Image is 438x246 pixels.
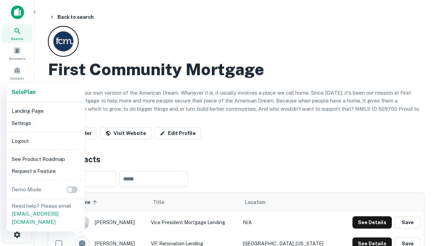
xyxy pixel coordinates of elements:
li: Landing Page [9,105,82,117]
p: Demo Mode [9,186,44,194]
p: Need help? Please email [12,202,79,226]
li: Settings [9,117,82,129]
a: SoloPlan [12,88,36,96]
li: Request a Feature [9,165,82,177]
iframe: Chat Widget [404,169,438,202]
li: Logout [9,135,82,147]
li: See Product Roadmap [9,153,82,165]
strong: Solo Plan [12,89,36,95]
a: [EMAIL_ADDRESS][DOMAIN_NAME] [12,211,59,225]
